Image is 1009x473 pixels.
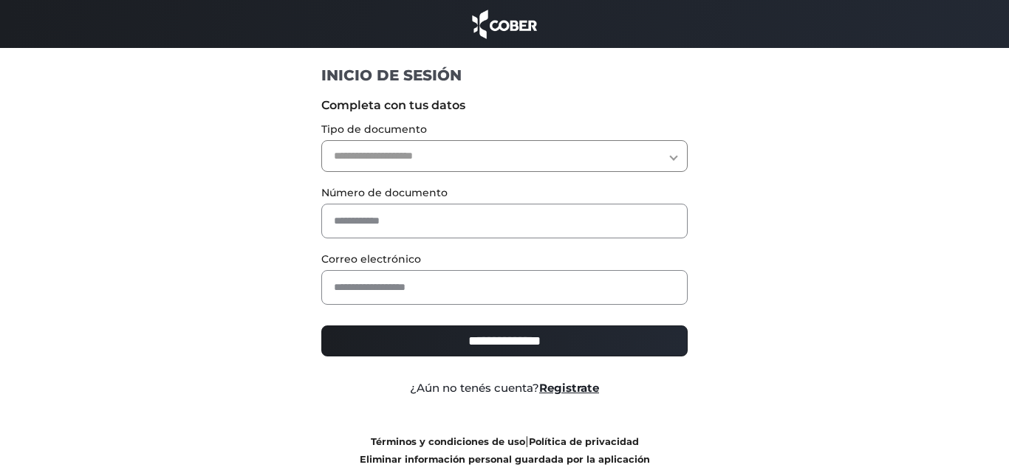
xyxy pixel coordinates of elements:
[321,97,688,114] label: Completa con tus datos
[321,252,688,267] label: Correo electrónico
[371,436,525,447] a: Términos y condiciones de uso
[310,432,700,468] div: |
[539,381,599,395] a: Registrate
[321,122,688,137] label: Tipo de documento
[310,380,700,397] div: ¿Aún no tenés cuenta?
[529,436,639,447] a: Política de privacidad
[468,7,541,41] img: cober_marca.png
[360,454,650,465] a: Eliminar información personal guardada por la aplicación
[321,185,688,201] label: Número de documento
[321,66,688,85] h1: INICIO DE SESIÓN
